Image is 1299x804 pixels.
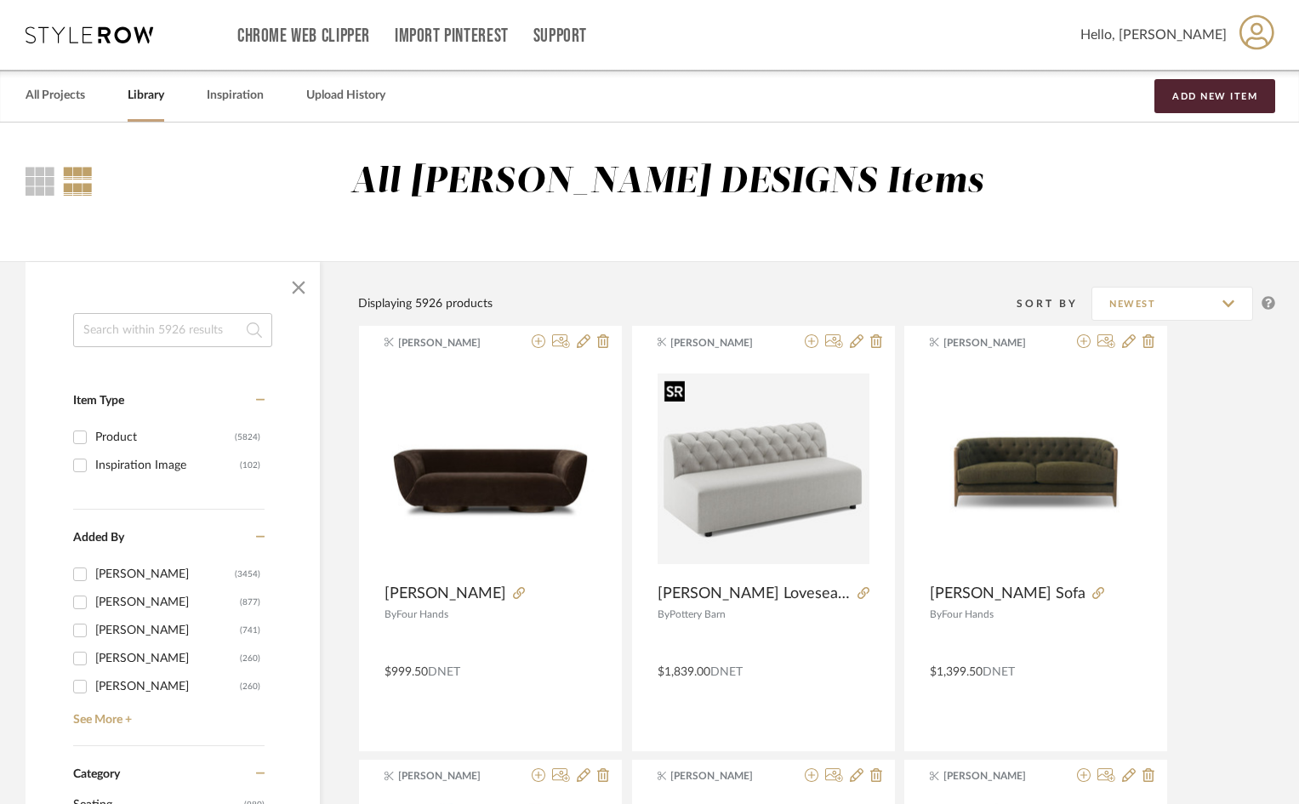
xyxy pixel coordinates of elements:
[670,768,778,784] span: [PERSON_NAME]
[930,363,1142,575] img: Ellsworth Sofa
[95,589,240,616] div: [PERSON_NAME]
[710,666,743,678] span: DNET
[385,609,396,619] span: By
[428,666,460,678] span: DNET
[670,335,778,351] span: [PERSON_NAME]
[1080,25,1227,45] span: Hello, [PERSON_NAME]
[398,768,505,784] span: [PERSON_NAME]
[1017,295,1091,312] div: Sort By
[658,609,669,619] span: By
[95,673,240,700] div: [PERSON_NAME]
[128,84,164,107] a: Library
[930,666,983,678] span: $1,399.50
[26,84,85,107] a: All Projects
[282,271,316,305] button: Close
[385,363,596,575] img: Sabine Sofa
[306,84,385,107] a: Upload History
[95,561,235,588] div: [PERSON_NAME]
[240,645,260,672] div: (260)
[73,395,124,407] span: Item Type
[385,584,506,603] span: [PERSON_NAME]
[669,609,726,619] span: Pottery Barn
[398,335,505,351] span: [PERSON_NAME]
[207,84,264,107] a: Inspiration
[350,161,983,204] div: All [PERSON_NAME] DESIGNS Items
[943,335,1051,351] span: [PERSON_NAME]
[930,584,1085,603] span: [PERSON_NAME] Sofa
[73,313,272,347] input: Search within 5926 results
[983,666,1015,678] span: DNET
[240,617,260,644] div: (741)
[942,609,994,619] span: Four Hands
[95,645,240,672] div: [PERSON_NAME]
[930,609,942,619] span: By
[95,617,240,644] div: [PERSON_NAME]
[658,362,869,575] div: 0
[395,29,509,43] a: Import Pinterest
[658,666,710,678] span: $1,839.00
[235,424,260,451] div: (5824)
[240,589,260,616] div: (877)
[533,29,587,43] a: Support
[358,294,493,313] div: Displaying 5926 products
[240,673,260,700] div: (260)
[385,666,428,678] span: $999.50
[69,700,265,727] a: See More +
[658,373,869,564] img: Maxwell Armless Loveseat (73")
[95,424,235,451] div: Product
[237,29,370,43] a: Chrome Web Clipper
[73,532,124,544] span: Added By
[95,452,240,479] div: Inspiration Image
[235,561,260,588] div: (3454)
[240,452,260,479] div: (102)
[73,767,120,782] span: Category
[943,768,1051,784] span: [PERSON_NAME]
[658,584,851,603] span: [PERSON_NAME] Loveseat (73")
[1154,79,1275,113] button: Add New Item
[385,362,596,575] div: 0
[396,609,448,619] span: Four Hands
